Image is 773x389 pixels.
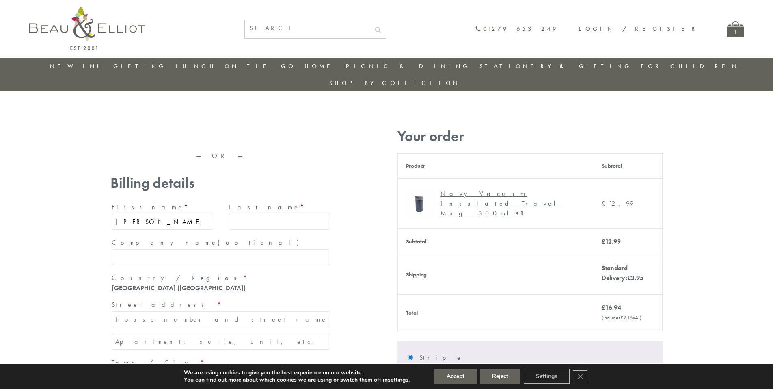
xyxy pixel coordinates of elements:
[112,284,246,292] strong: [GEOGRAPHIC_DATA] ([GEOGRAPHIC_DATA])
[218,238,304,247] span: (optional)
[346,62,470,70] a: Picnic & Dining
[727,21,744,37] a: 1
[109,125,333,144] iframe: Secure express checkout frame
[398,255,594,294] th: Shipping
[397,128,663,145] h3: Your order
[398,294,594,331] th: Total
[579,25,699,33] a: Login / Register
[573,370,587,382] button: Close GDPR Cookie Banner
[434,369,477,384] button: Accept
[602,237,605,246] span: £
[112,201,213,214] label: First name
[627,274,631,282] span: £
[329,79,460,87] a: Shop by collection
[229,201,330,214] label: Last name
[29,6,145,50] img: logo
[398,228,594,255] th: Subtotal
[602,199,633,208] bdi: 12.99
[406,187,436,217] img: Navy Vacuum Insulated Travel Mug 300ml
[602,303,605,312] span: £
[627,274,643,282] bdi: 3.95
[479,62,632,70] a: Stationery & Gifting
[50,62,104,70] a: New in!
[602,199,609,208] span: £
[112,311,330,327] input: House number and street name
[112,272,330,285] label: Country / Region
[184,376,410,384] p: You can find out more about which cookies we are using or switch them off in .
[112,236,330,249] label: Company name
[245,20,370,37] input: SEARCH
[620,314,623,321] span: £
[602,237,621,246] bdi: 12.99
[480,369,520,384] button: Reject
[112,298,330,311] label: Street address
[620,314,633,321] span: 2.16
[594,153,663,178] th: Subtotal
[440,189,579,218] div: Navy Vacuum Insulated Travel Mug 300ml
[113,62,166,70] a: Gifting
[475,26,558,33] a: 01279 653 249
[388,376,408,384] button: settings
[184,369,410,376] p: We are using cookies to give you the best experience on our website.
[602,264,643,282] label: Standard Delivery:
[175,62,296,70] a: Lunch On The Go
[602,303,621,312] bdi: 16.94
[112,356,330,369] label: Town / City
[419,351,652,364] label: Stripe
[641,62,739,70] a: For Children
[112,334,330,350] input: Apartment, suite, unit, etc. (optional)
[515,209,524,217] strong: × 1
[406,187,585,220] a: Navy Vacuum Insulated Travel Mug 300ml Navy Vacuum Insulated Travel Mug 300ml× 1
[524,369,570,384] button: Settings
[110,152,331,160] p: — OR —
[398,153,594,178] th: Product
[304,62,337,70] a: Home
[602,314,641,321] small: (includes VAT)
[110,175,331,191] h3: Billing details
